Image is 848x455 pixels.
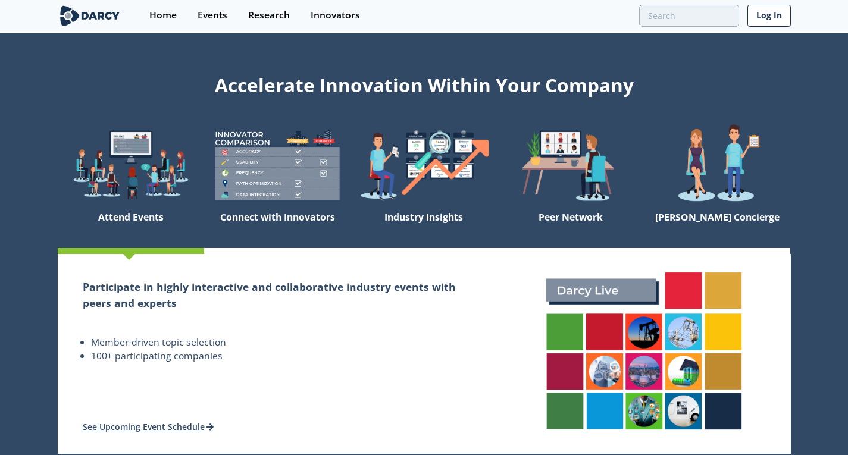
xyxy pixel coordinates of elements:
img: welcome-explore-560578ff38cea7c86bcfe544b5e45342.png [58,124,204,206]
div: Peer Network [497,206,644,248]
img: welcome-attend-b816887fc24c32c29d1763c6e0ddb6e6.png [497,124,644,206]
div: Accelerate Innovation Within Your Company [58,67,791,99]
li: Member-driven topic selection [91,335,472,350]
a: Log In [747,5,791,27]
div: Innovators [311,11,360,20]
h2: Participate in highly interactive and collaborative industry events with peers and experts [83,279,472,310]
div: Home [149,11,177,20]
div: Connect with Innovators [204,206,351,248]
img: welcome-concierge-wide-20dccca83e9cbdbb601deee24fb8df72.png [644,124,790,206]
a: See Upcoming Event Schedule [83,421,214,432]
div: Events [198,11,227,20]
input: Advanced Search [639,5,739,27]
div: Attend Events [58,206,204,248]
img: welcome-compare-1b687586299da8f117b7ac84fd957760.png [204,124,351,206]
div: Research [248,11,290,20]
img: logo-wide.svg [58,5,123,26]
div: Industry Insights [351,206,497,248]
img: attend-events-831e21027d8dfeae142a4bc70e306247.png [534,260,754,443]
li: 100+ participating companies [91,349,472,363]
div: [PERSON_NAME] Concierge [644,206,790,248]
img: welcome-find-a12191a34a96034fcac36f4ff4d37733.png [351,124,497,206]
